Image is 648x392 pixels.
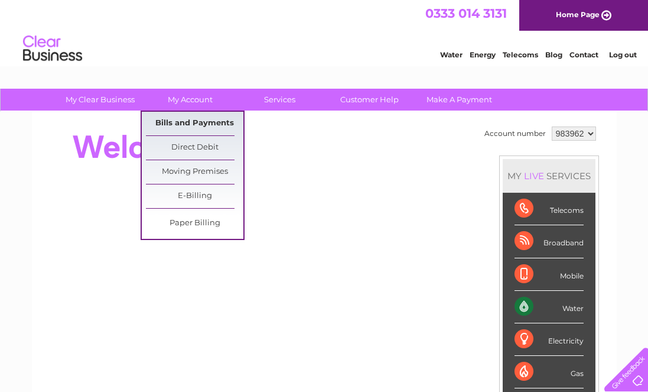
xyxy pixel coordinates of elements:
[45,7,604,57] div: Clear Business is a trading name of Verastar Limited (registered in [GEOGRAPHIC_DATA] No. 3667643...
[146,184,243,208] a: E-Billing
[569,50,598,59] a: Contact
[515,323,584,356] div: Electricity
[146,160,243,184] a: Moving Premises
[503,159,595,193] div: MY SERVICES
[503,50,538,59] a: Telecoms
[481,124,549,144] td: Account number
[146,136,243,160] a: Direct Debit
[609,50,637,59] a: Log out
[515,193,584,225] div: Telecoms
[515,258,584,291] div: Mobile
[425,6,507,21] a: 0333 014 3131
[515,356,584,388] div: Gas
[146,212,243,235] a: Paper Billing
[440,50,463,59] a: Water
[231,89,328,111] a: Services
[515,225,584,258] div: Broadband
[22,31,83,67] img: logo.png
[545,50,562,59] a: Blog
[522,170,546,182] div: LIVE
[470,50,496,59] a: Energy
[321,89,418,111] a: Customer Help
[515,291,584,323] div: Water
[141,89,239,111] a: My Account
[51,89,149,111] a: My Clear Business
[411,89,508,111] a: Make A Payment
[146,112,243,135] a: Bills and Payments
